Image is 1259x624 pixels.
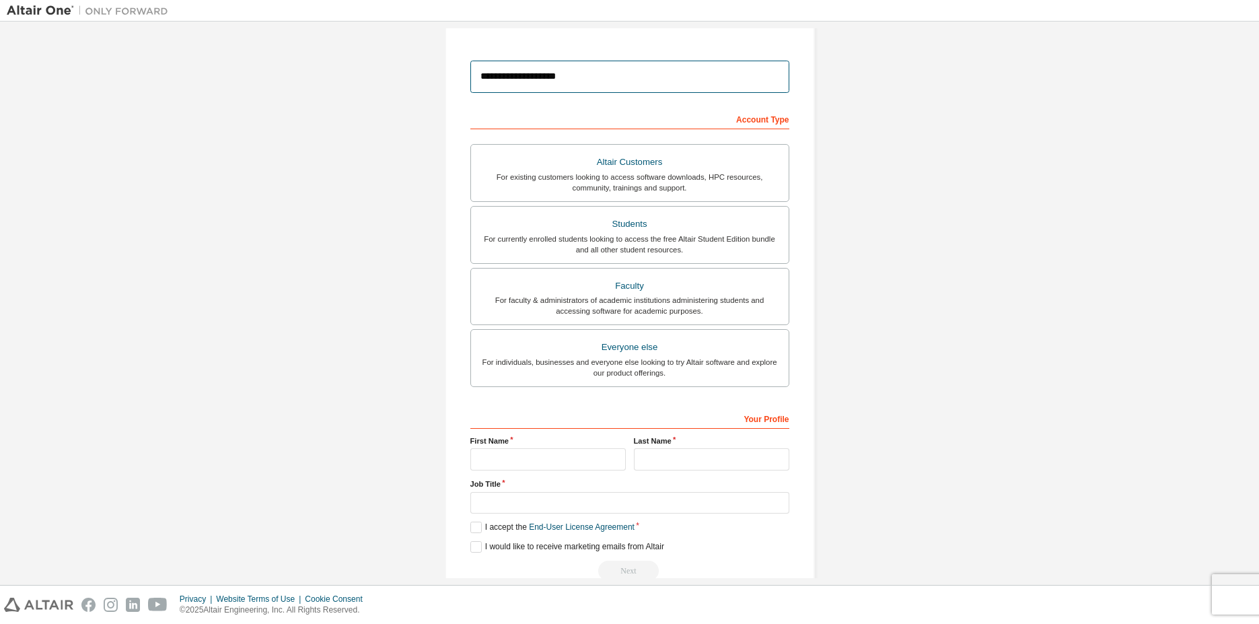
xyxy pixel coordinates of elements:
[305,594,370,604] div: Cookie Consent
[180,594,216,604] div: Privacy
[634,436,789,446] label: Last Name
[4,598,73,612] img: altair_logo.svg
[470,108,789,129] div: Account Type
[479,338,781,357] div: Everyone else
[81,598,96,612] img: facebook.svg
[479,357,781,378] div: For individuals, businesses and everyone else looking to try Altair software and explore our prod...
[479,215,781,234] div: Students
[126,598,140,612] img: linkedin.svg
[470,541,664,553] label: I would like to receive marketing emails from Altair
[470,407,789,429] div: Your Profile
[479,234,781,255] div: For currently enrolled students looking to access the free Altair Student Edition bundle and all ...
[479,277,781,296] div: Faculty
[148,598,168,612] img: youtube.svg
[180,604,371,616] p: © 2025 Altair Engineering, Inc. All Rights Reserved.
[479,172,781,193] div: For existing customers looking to access software downloads, HPC resources, community, trainings ...
[7,4,175,18] img: Altair One
[529,522,635,532] a: End-User License Agreement
[470,479,789,489] label: Job Title
[470,561,789,581] div: Read and acccept EULA to continue
[470,436,626,446] label: First Name
[216,594,305,604] div: Website Terms of Use
[470,522,635,533] label: I accept the
[104,598,118,612] img: instagram.svg
[479,153,781,172] div: Altair Customers
[479,295,781,316] div: For faculty & administrators of academic institutions administering students and accessing softwa...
